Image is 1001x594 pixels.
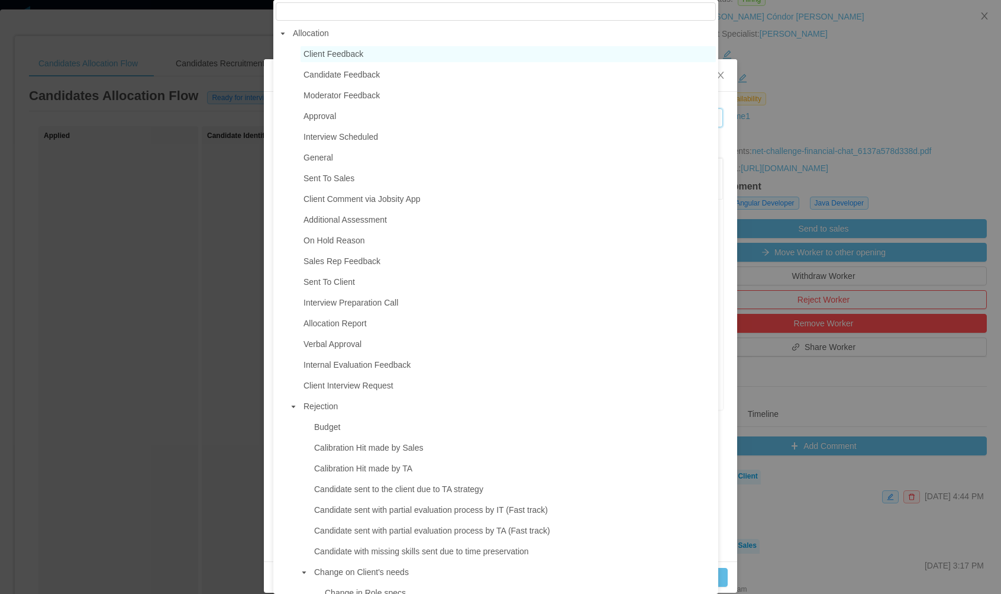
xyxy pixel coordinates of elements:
[716,70,725,80] i: icon: close
[303,402,338,411] span: Rejection
[301,191,716,207] span: Client Comment via Jobsity App
[276,2,716,21] input: filter select
[301,233,716,249] span: On Hold Reason
[301,212,716,228] span: Additional Assessment
[704,59,737,92] button: Close
[311,419,716,435] span: Budget
[301,46,716,62] span: Client Feedback
[314,464,412,473] span: Calibration Hit made by TA
[311,502,716,518] span: Candidate sent with partial evaluation process by IT (Fast track)
[314,567,409,577] span: Change on Client's needs
[303,277,355,287] span: Sent To Client
[303,339,361,349] span: Verbal Approval
[314,484,483,494] span: Candidate sent to the client due to TA strategy
[303,111,336,121] span: Approval
[301,357,716,373] span: Internal Evaluation Feedback
[303,256,380,266] span: Sales Rep Feedback
[303,153,333,162] span: General
[301,150,716,166] span: General
[301,108,716,124] span: Approval
[311,544,716,560] span: Candidate with missing skills sent due to time preservation
[303,70,380,79] span: Candidate Feedback
[311,564,716,580] span: Change on Client's needs
[311,461,716,477] span: Calibration Hit made by TA
[314,526,550,535] span: Candidate sent with partial evaluation process by TA (Fast track)
[301,67,716,83] span: Candidate Feedback
[303,360,411,370] span: Internal Evaluation Feedback
[303,215,387,224] span: Additional Assessment
[293,28,329,38] span: Allocation
[290,25,716,41] span: Allocation
[301,570,307,576] i: icon: caret-down
[303,174,354,183] span: Sent To Sales
[314,443,423,452] span: Calibration Hit made by Sales
[311,440,716,456] span: Calibration Hit made by Sales
[314,505,548,515] span: Candidate sent with partial evaluation process by IT (Fast track)
[301,88,716,104] span: Moderator Feedback
[290,404,296,410] i: icon: caret-down
[303,91,380,100] span: Moderator Feedback
[314,422,340,432] span: Budget
[301,378,716,394] span: Client Interview Request
[301,295,716,311] span: Interview Preparation Call
[301,316,716,332] span: Allocation Report
[303,381,393,390] span: Client Interview Request
[301,129,716,145] span: Interview Scheduled
[303,194,421,204] span: Client Comment via Jobsity App
[311,523,716,539] span: Candidate sent with partial evaluation process by TA (Fast track)
[301,399,716,415] span: Rejection
[303,236,365,245] span: On Hold Reason
[301,336,716,352] span: Verbal Approval
[311,481,716,497] span: Candidate sent to the client due to TA strategy
[301,171,716,187] span: Sent To Sales
[303,298,398,307] span: Interview Preparation Call
[301,253,716,269] span: Sales Rep Feedback
[303,319,367,328] span: Allocation Report
[303,132,378,142] span: Interview Scheduled
[280,31,286,37] i: icon: caret-down
[303,49,363,59] span: Client Feedback
[314,547,529,556] span: Candidate with missing skills sent due to time preservation
[301,274,716,290] span: Sent To Client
